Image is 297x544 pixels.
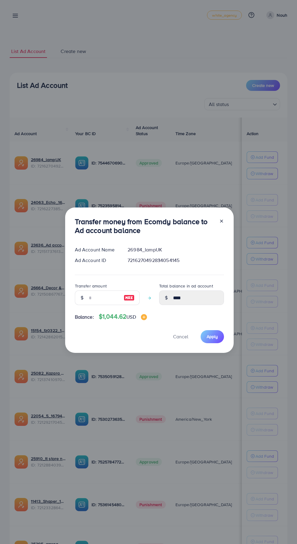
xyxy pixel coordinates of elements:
[75,283,107,289] label: Transfer amount
[201,330,224,343] button: Apply
[123,246,229,253] div: 26984_lampUK
[99,313,147,320] h4: $1,044.62
[75,313,94,320] span: Balance:
[70,246,123,253] div: Ad Account Name
[165,330,196,343] button: Cancel
[173,333,188,340] span: Cancel
[159,283,213,289] label: Total balance in ad account
[123,257,229,264] div: 7216270492834054145
[126,313,136,320] span: USD
[75,217,214,235] h3: Transfer money from Ecomdy balance to Ad account balance
[271,517,292,539] iframe: Chat
[207,333,218,340] span: Apply
[70,257,123,264] div: Ad Account ID
[141,314,147,320] img: image
[124,294,135,301] img: image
